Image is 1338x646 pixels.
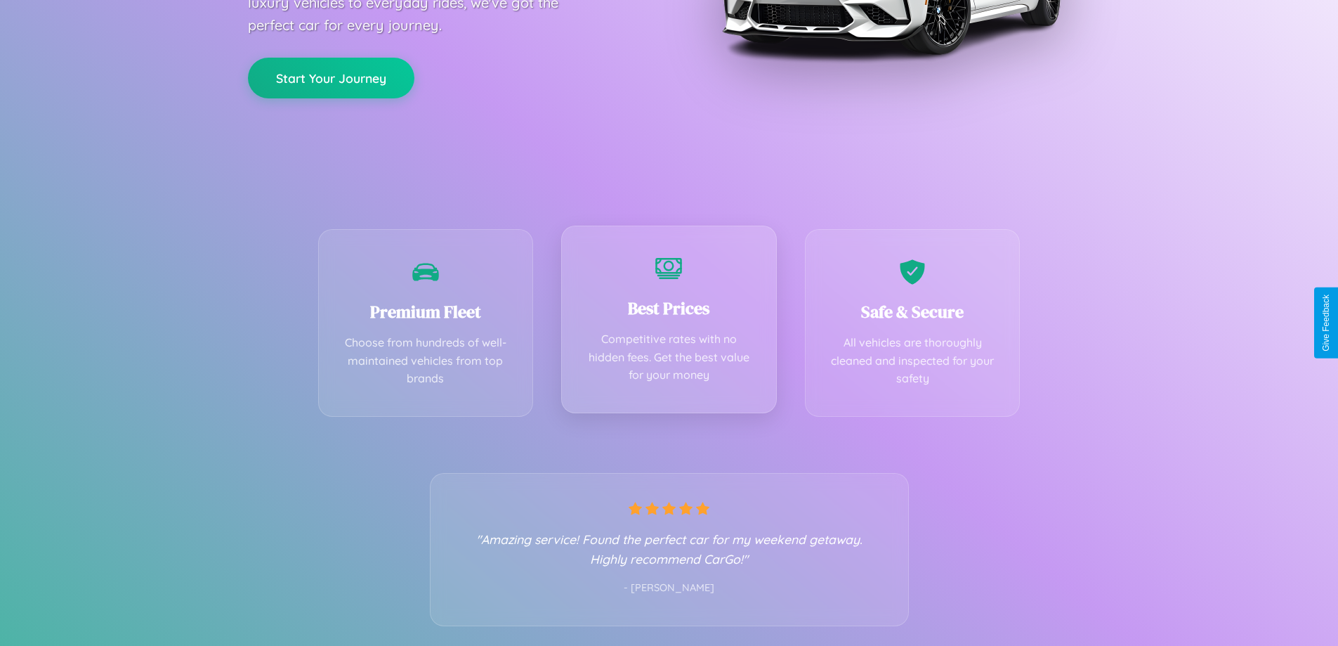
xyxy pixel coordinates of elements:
button: Start Your Journey [248,58,414,98]
h3: Premium Fleet [340,300,512,323]
h3: Safe & Secure [827,300,999,323]
div: Give Feedback [1321,295,1331,351]
h3: Best Prices [583,297,755,320]
p: Competitive rates with no hidden fees. Get the best value for your money [583,330,755,385]
p: All vehicles are thoroughly cleaned and inspected for your safety [827,334,999,388]
p: "Amazing service! Found the perfect car for my weekend getaway. Highly recommend CarGo!" [459,529,880,569]
p: - [PERSON_NAME] [459,579,880,597]
p: Choose from hundreds of well-maintained vehicles from top brands [340,334,512,388]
